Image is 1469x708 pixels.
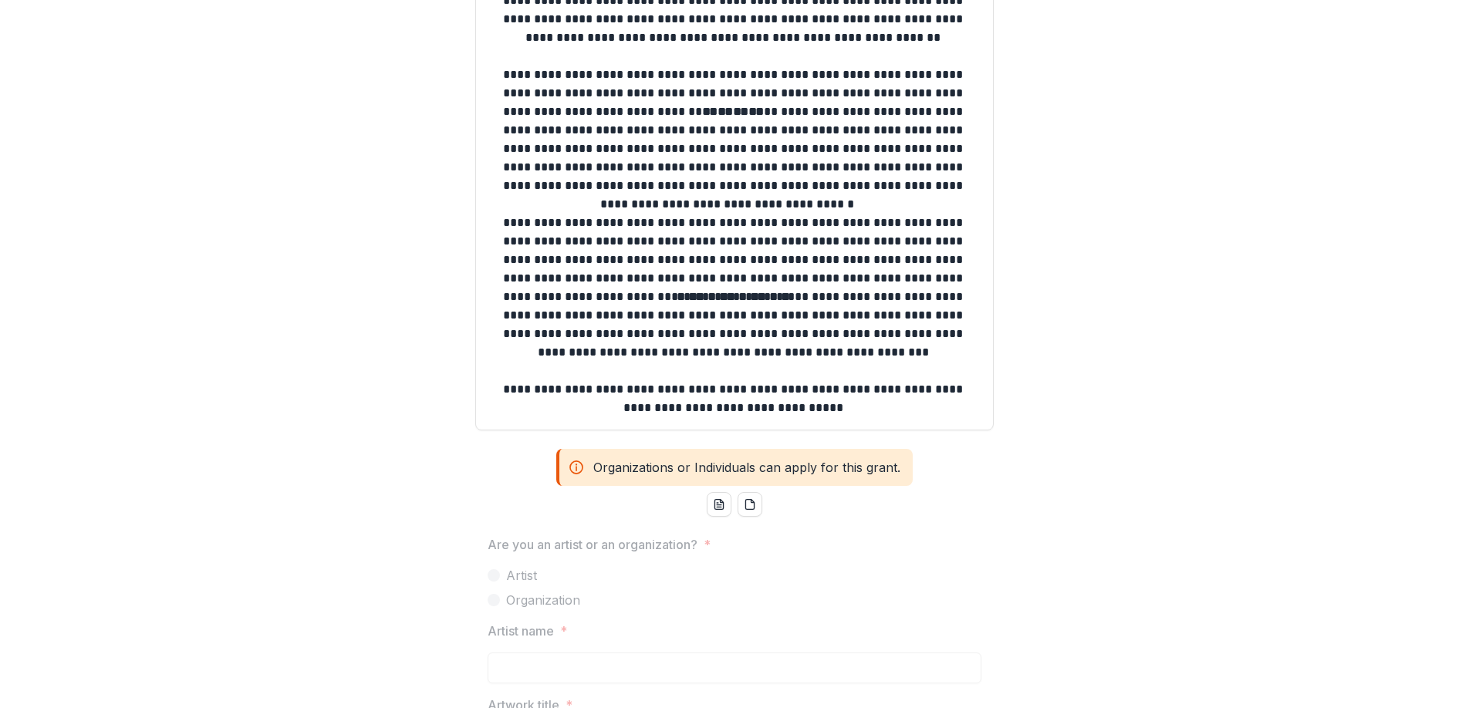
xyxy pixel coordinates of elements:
span: Artist [506,566,537,585]
p: Are you an artist or an organization? [488,535,697,554]
div: Organizations or Individuals can apply for this grant. [556,449,913,486]
button: word-download [707,492,731,517]
span: Organization [506,591,580,609]
button: pdf-download [738,492,762,517]
p: Artist name [488,622,554,640]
